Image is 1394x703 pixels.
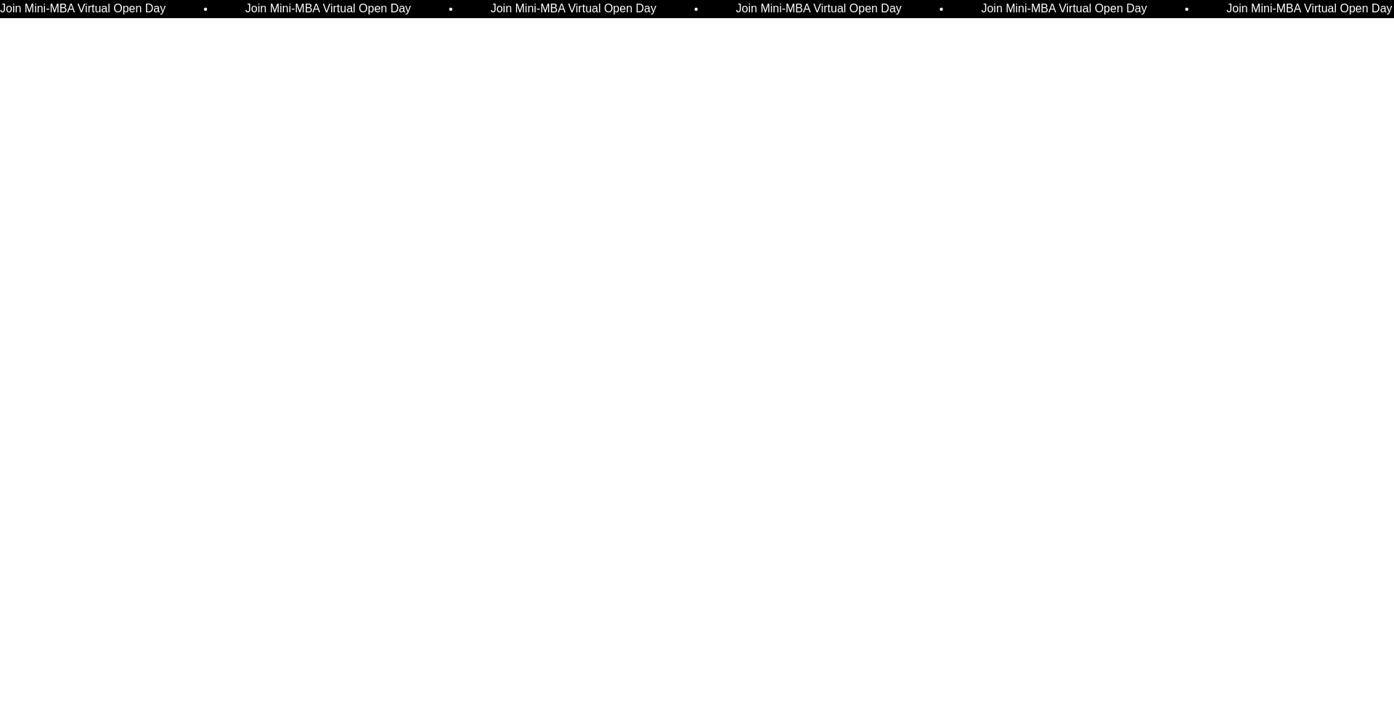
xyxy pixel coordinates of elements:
span: • [446,4,450,15]
span: • [691,4,696,15]
span: • [937,4,941,15]
span: • [1182,4,1186,15]
span: • [200,4,205,15]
